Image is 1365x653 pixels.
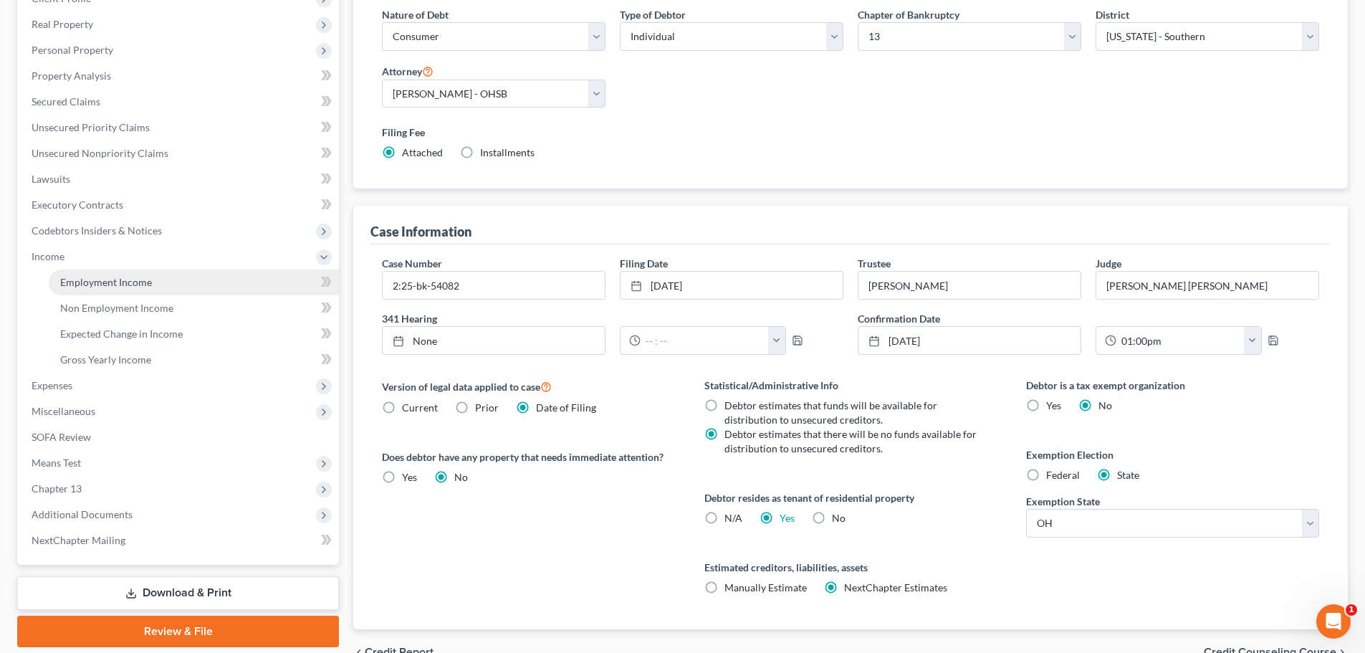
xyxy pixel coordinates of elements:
a: Executory Contracts [20,192,339,218]
label: Type of Debtor [620,7,686,22]
a: SOFA Review [20,424,339,450]
span: No [1098,399,1112,411]
a: Unsecured Nonpriority Claims [20,140,339,166]
span: Expenses [32,379,72,391]
a: Non Employment Income [49,295,339,321]
a: Lawsuits [20,166,339,192]
a: [DATE] [858,327,1081,354]
a: Employment Income [49,270,339,295]
a: Property Analysis [20,63,339,89]
span: Attached [402,146,443,158]
a: Secured Claims [20,89,339,115]
span: NextChapter Mailing [32,534,125,546]
span: Yes [1046,399,1061,411]
label: Attorney [382,62,434,80]
span: SOFA Review [32,431,91,443]
span: Federal [1046,469,1080,481]
label: Judge [1096,256,1121,271]
span: Lawsuits [32,173,70,185]
span: 1 [1346,604,1357,616]
span: Chapter 13 [32,482,82,495]
input: -- [1096,272,1318,299]
input: -- [858,272,1081,299]
label: Filing Date [620,256,668,271]
a: NextChapter Mailing [20,528,339,553]
span: Personal Property [32,44,113,56]
span: Miscellaneous [32,405,95,417]
span: Additional Documents [32,508,133,520]
span: No [454,471,468,483]
label: Debtor resides as tenant of residential property [704,490,997,505]
a: None [383,327,605,354]
span: Debtor estimates that funds will be available for distribution to unsecured creditors. [724,399,937,426]
span: State [1117,469,1139,481]
span: Yes [402,471,417,483]
a: Expected Change in Income [49,321,339,347]
span: Gross Yearly Income [60,353,151,366]
span: Expected Change in Income [60,328,183,340]
label: Estimated creditors, liabilities, assets [704,560,997,575]
label: Does debtor have any property that needs immediate attention? [382,449,675,464]
label: District [1096,7,1129,22]
a: Unsecured Priority Claims [20,115,339,140]
label: Trustee [858,256,891,271]
span: Prior [475,401,499,414]
input: -- : -- [1116,327,1245,354]
label: Case Number [382,256,442,271]
span: Installments [480,146,535,158]
span: Non Employment Income [60,302,173,314]
span: Real Property [32,18,93,30]
span: Debtor estimates that there will be no funds available for distribution to unsecured creditors. [724,428,977,454]
label: Nature of Debt [382,7,449,22]
span: Codebtors Insiders & Notices [32,224,162,237]
label: Exemption State [1026,494,1100,509]
a: Review & File [17,616,339,647]
span: Secured Claims [32,95,100,108]
span: NextChapter Estimates [844,581,947,594]
label: Version of legal data applied to case [382,378,675,395]
span: Current [402,401,438,414]
a: Download & Print [17,576,339,610]
input: -- : -- [641,327,769,354]
a: Yes [780,512,795,524]
span: Employment Income [60,276,152,288]
label: 341 Hearing [375,311,851,326]
span: Date of Filing [536,401,596,414]
span: Unsecured Nonpriority Claims [32,147,168,159]
span: Unsecured Priority Claims [32,121,150,133]
input: Enter case number... [383,272,605,299]
div: Case Information [370,223,471,240]
span: Executory Contracts [32,199,123,211]
label: Exemption Election [1026,447,1319,462]
a: [DATE] [621,272,843,299]
label: Statistical/Administrative Info [704,378,997,393]
span: No [832,512,846,524]
span: Manually Estimate [724,581,807,594]
span: Income [32,250,64,262]
a: Gross Yearly Income [49,347,339,373]
label: Chapter of Bankruptcy [858,7,959,22]
label: Confirmation Date [851,311,1326,326]
iframe: Intercom live chat [1316,604,1351,639]
label: Debtor is a tax exempt organization [1026,378,1319,393]
span: Means Test [32,457,81,469]
span: Property Analysis [32,70,111,82]
span: N/A [724,512,742,524]
label: Filing Fee [382,125,1319,140]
